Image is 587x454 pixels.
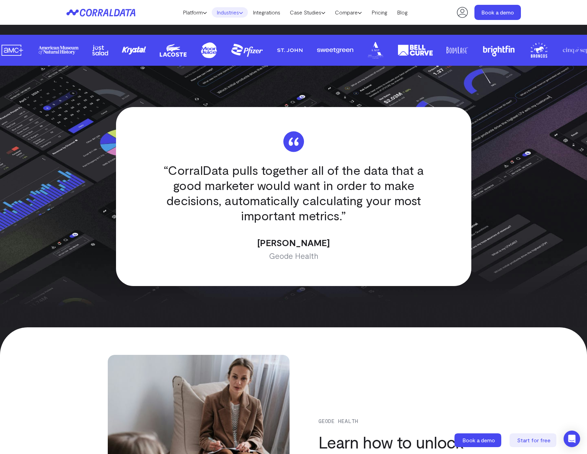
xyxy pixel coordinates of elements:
[248,7,285,18] a: Integrations
[160,162,427,223] q: “CorralData pulls together all of the data that a good marketer would want in order to make decis...
[392,7,412,18] a: Blog
[160,237,427,248] p: [PERSON_NAME]
[462,437,495,443] span: Book a demo
[510,433,558,447] a: Start for free
[367,7,392,18] a: Pricing
[212,7,248,18] a: Industries
[474,5,521,20] a: Book a demo
[517,437,551,443] span: Start for free
[454,433,503,447] a: Book a demo
[330,7,367,18] a: Compare
[160,250,427,262] p: Geode Health
[285,7,330,18] a: Case Studies
[564,431,580,447] div: Open Intercom Messenger
[178,7,212,18] a: Platform
[318,418,484,424] p: Geode Health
